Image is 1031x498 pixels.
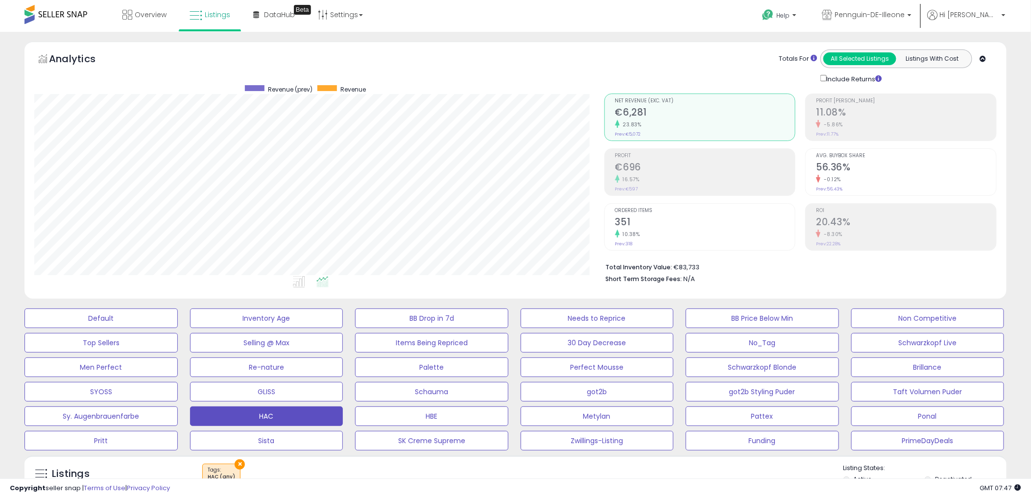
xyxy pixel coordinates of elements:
[615,131,641,137] small: Prev: €5,072
[615,107,795,120] h2: €6,281
[606,275,682,283] b: Short Term Storage Fees:
[816,241,840,247] small: Prev: 22.28%
[940,10,999,20] span: Hi [PERSON_NAME]
[686,357,839,377] button: Schwarzkopf Blonde
[615,216,795,230] h2: 351
[521,357,674,377] button: Perfect Mousse
[24,357,178,377] button: Men Perfect
[620,231,640,238] small: 10.38%
[816,162,996,175] h2: 56.36%
[521,382,674,402] button: got2b
[208,474,235,480] div: HAC (any)
[935,475,972,483] label: Deactivated
[615,162,795,175] h2: €696
[24,333,178,353] button: Top Sellers
[606,263,672,271] b: Total Inventory Value:
[762,9,774,21] i: Get Help
[24,308,178,328] button: Default
[851,333,1005,353] button: Schwarzkopf Live
[355,382,508,402] button: Schauma
[820,176,841,183] small: -0.12%
[851,308,1005,328] button: Non Competitive
[24,382,178,402] button: SYOSS
[615,241,633,247] small: Prev: 318
[521,431,674,451] button: Zwillings-Listing
[24,431,178,451] button: Pritt
[190,431,343,451] button: Sista
[843,464,1007,473] p: Listing States:
[190,333,343,353] button: Selling @ Max
[10,484,170,493] div: seller snap | |
[816,107,996,120] h2: 11.08%
[615,98,795,104] span: Net Revenue (Exc. VAT)
[823,52,896,65] button: All Selected Listings
[851,431,1005,451] button: PrimeDayDeals
[190,406,343,426] button: HAC
[820,231,842,238] small: -8.30%
[854,475,872,483] label: Active
[190,382,343,402] button: GLISS
[52,467,90,481] h5: Listings
[340,85,366,94] span: Revenue
[686,308,839,328] button: BB Price Below Min
[776,11,790,20] span: Help
[606,261,989,272] li: €83,733
[190,357,343,377] button: Re-nature
[268,85,312,94] span: Revenue (prev)
[521,333,674,353] button: 30 Day Decrease
[355,308,508,328] button: BB Drop in 7d
[294,5,311,15] div: Tooltip anchor
[779,54,817,64] div: Totals For
[816,98,996,104] span: Profit [PERSON_NAME]
[980,483,1021,493] span: 2025-09-17 07:47 GMT
[686,431,839,451] button: Funding
[816,216,996,230] h2: 20.43%
[521,308,674,328] button: Needs to Reprice
[355,431,508,451] button: SK Creme Supreme
[355,333,508,353] button: Items Being Repriced
[521,406,674,426] button: Metylan
[205,10,230,20] span: Listings
[686,333,839,353] button: No_Tag
[686,406,839,426] button: Pattex
[816,153,996,159] span: Avg. Buybox Share
[620,176,640,183] small: 16.57%
[686,382,839,402] button: got2b Styling Puder
[10,483,46,493] strong: Copyright
[754,1,806,32] a: Help
[615,186,638,192] small: Prev: €597
[835,10,905,20] span: Pennguin-DE-Illeone
[927,10,1006,32] a: Hi [PERSON_NAME]
[127,483,170,493] a: Privacy Policy
[851,382,1005,402] button: Taft Volumen Puder
[896,52,969,65] button: Listings With Cost
[235,459,245,470] button: ×
[208,466,235,481] span: Tags :
[851,406,1005,426] button: Ponal
[615,208,795,213] span: Ordered Items
[620,121,642,128] small: 23.83%
[355,406,508,426] button: HBE
[816,131,839,137] small: Prev: 11.77%
[816,186,842,192] small: Prev: 56.43%
[135,10,167,20] span: Overview
[684,274,695,284] span: N/A
[190,308,343,328] button: Inventory Age
[813,73,894,84] div: Include Returns
[851,357,1005,377] button: Brillance
[84,483,125,493] a: Terms of Use
[816,208,996,213] span: ROI
[49,52,115,68] h5: Analytics
[264,10,295,20] span: DataHub
[615,153,795,159] span: Profit
[820,121,843,128] small: -5.86%
[24,406,178,426] button: Sy. Augenbrauenfarbe
[355,357,508,377] button: Palette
